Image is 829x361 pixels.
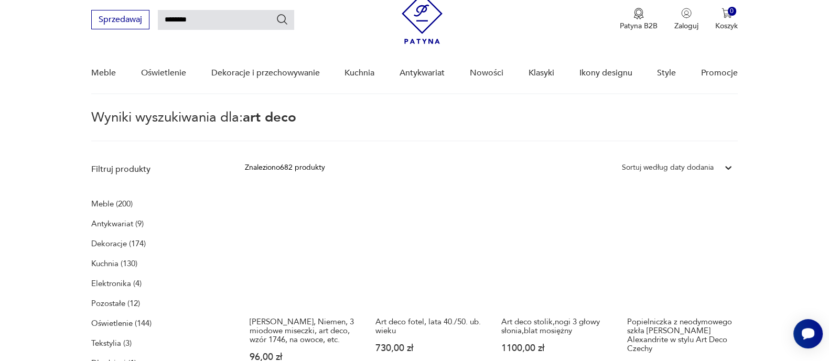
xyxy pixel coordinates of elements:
[91,216,144,231] a: Antykwariat (9)
[91,53,116,93] a: Meble
[701,53,738,93] a: Promocje
[529,53,554,93] a: Klasyki
[579,53,632,93] a: Ikony designu
[793,319,823,348] iframe: Smartsupp widget button
[674,21,698,31] p: Zaloguj
[620,8,658,31] a: Ikona medaluPatyna B2B
[501,318,607,335] h3: Art deco stolik,nogi 3 głowy słonia,blat mosiężny
[400,53,445,93] a: Antykwariat
[470,53,503,93] a: Nowości
[91,111,738,141] p: Wyniki wyszukiwania dla:
[375,344,481,353] p: 730,00 zł
[657,53,676,93] a: Style
[91,196,133,211] a: Meble (200)
[620,21,658,31] p: Patyna B2B
[728,7,737,16] div: 0
[250,318,356,344] h3: [PERSON_NAME], Niemen, 3 miodowe miseczki, art deco, wzór 1746, na owoce, etc.
[715,8,738,31] button: 0Koszyk
[211,53,320,93] a: Dekoracje i przechowywanie
[627,318,733,353] h3: Popielniczka z neodymowego szkła [PERSON_NAME] Alexandrite w stylu Art Deco Czechy
[91,10,149,29] button: Sprzedawaj
[620,8,658,31] button: Patyna B2B
[245,162,325,173] div: Znaleziono 682 produkty
[91,256,137,271] a: Kuchnia (130)
[141,53,186,93] a: Oświetlenie
[91,163,220,175] p: Filtruj produkty
[243,108,296,127] span: art deco
[91,236,146,251] a: Dekoracje (174)
[681,8,692,18] img: Ikonka użytkownika
[344,53,374,93] a: Kuchnia
[276,13,288,26] button: Szukaj
[91,296,140,311] a: Pozostałe (12)
[622,162,714,173] div: Sortuj według daty dodania
[91,17,149,24] a: Sprzedawaj
[501,344,607,353] p: 1100,00 zł
[91,336,132,351] a: Tekstylia (3)
[633,8,644,19] img: Ikona medalu
[91,276,142,291] a: Elektronika (4)
[715,21,738,31] p: Koszyk
[674,8,698,31] button: Zaloguj
[91,316,152,331] a: Oświetlenie (144)
[375,318,481,335] h3: Art deco fotel, lata 40./50. ub. wieku
[722,8,732,18] img: Ikona koszyka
